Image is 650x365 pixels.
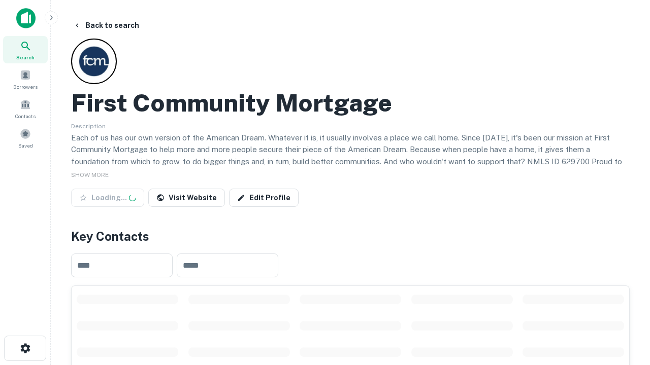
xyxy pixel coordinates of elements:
span: Saved [18,141,33,150]
iframe: Chat Widget [599,251,650,300]
h4: Key Contacts [71,227,630,245]
span: SHOW MORE [71,171,109,178]
span: Search [16,53,35,61]
p: Each of us has our own version of the American Dream. Whatever it is, it usually involves a place... [71,132,630,179]
button: Back to search [69,16,143,34]
a: Edit Profile [229,189,299,207]
a: Search [3,36,48,63]
img: capitalize-icon.png [16,8,36,28]
a: Borrowers [3,65,48,93]
a: Saved [3,124,48,152]
span: Description [71,123,106,130]
span: Borrowers [13,83,38,91]
h2: First Community Mortgage [71,88,392,118]
span: Contacts [15,112,36,120]
a: Visit Website [148,189,225,207]
a: Contacts [3,95,48,122]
